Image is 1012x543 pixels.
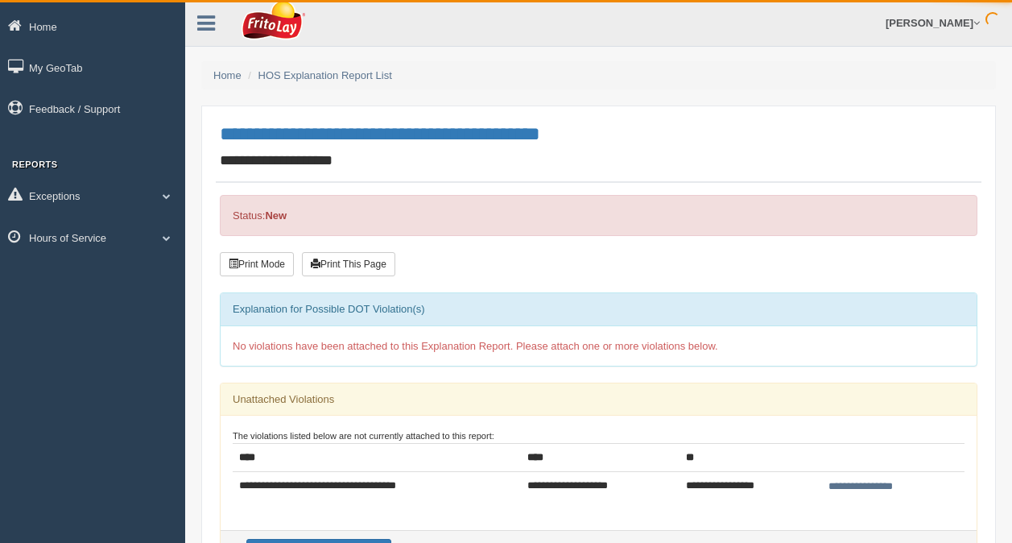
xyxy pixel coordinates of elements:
button: Print This Page [302,252,395,276]
div: Unattached Violations [221,383,977,416]
small: The violations listed below are not currently attached to this report: [233,431,494,441]
div: Status: [220,195,977,236]
a: HOS Explanation Report List [258,69,392,81]
button: Print Mode [220,252,294,276]
a: Home [213,69,242,81]
span: No violations have been attached to this Explanation Report. Please attach one or more violations... [233,340,718,352]
strong: New [265,209,287,222]
div: Explanation for Possible DOT Violation(s) [221,293,977,325]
